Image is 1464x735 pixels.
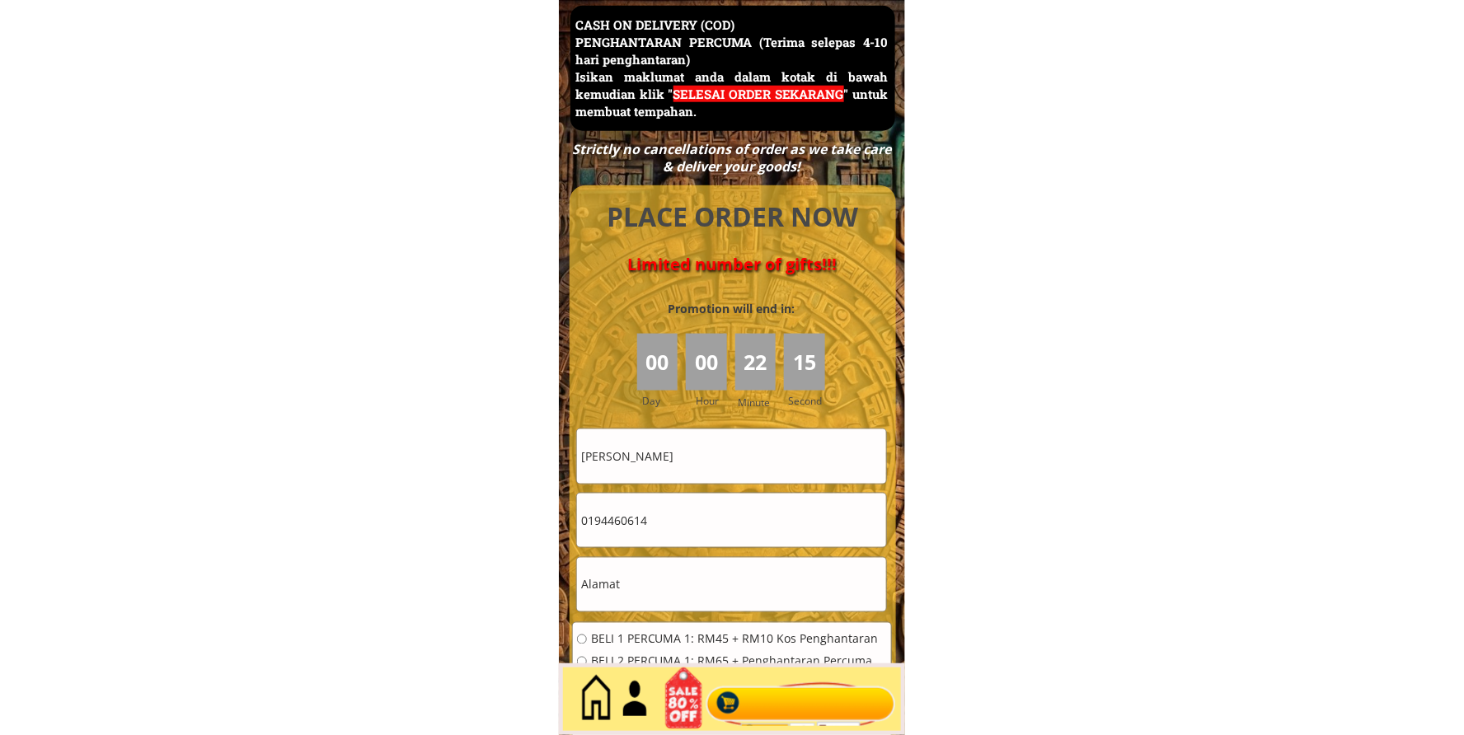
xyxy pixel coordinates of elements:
h3: CASH ON DELIVERY (COD) PENGHANTARAN PERCUMA (Terima selepas 4-10 hari penghantaran) Isikan maklum... [575,16,888,120]
h3: Minute [739,395,775,410]
input: Alamat [577,558,886,611]
h3: Promotion will end in: [639,300,825,318]
h3: Second [788,393,828,409]
input: Telefon [577,494,886,547]
input: Nama [577,429,886,483]
h3: Hour [697,393,731,409]
h3: Day [643,393,684,409]
span: BELI 1 PERCUMA 1: RM45 + RM10 Kos Penghantaran [591,634,880,645]
h4: Limited number of gifts!!! [589,255,877,274]
div: Strictly no cancellations of order as we take care & deliver your goods! [567,141,897,176]
span: SELESAI ORDER SEKARANG [673,86,844,102]
h4: PLACE ORDER NOW [589,199,877,236]
span: BELI 2 PERCUMA 1: RM65 + Penghantaran Percuma [591,656,880,667]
